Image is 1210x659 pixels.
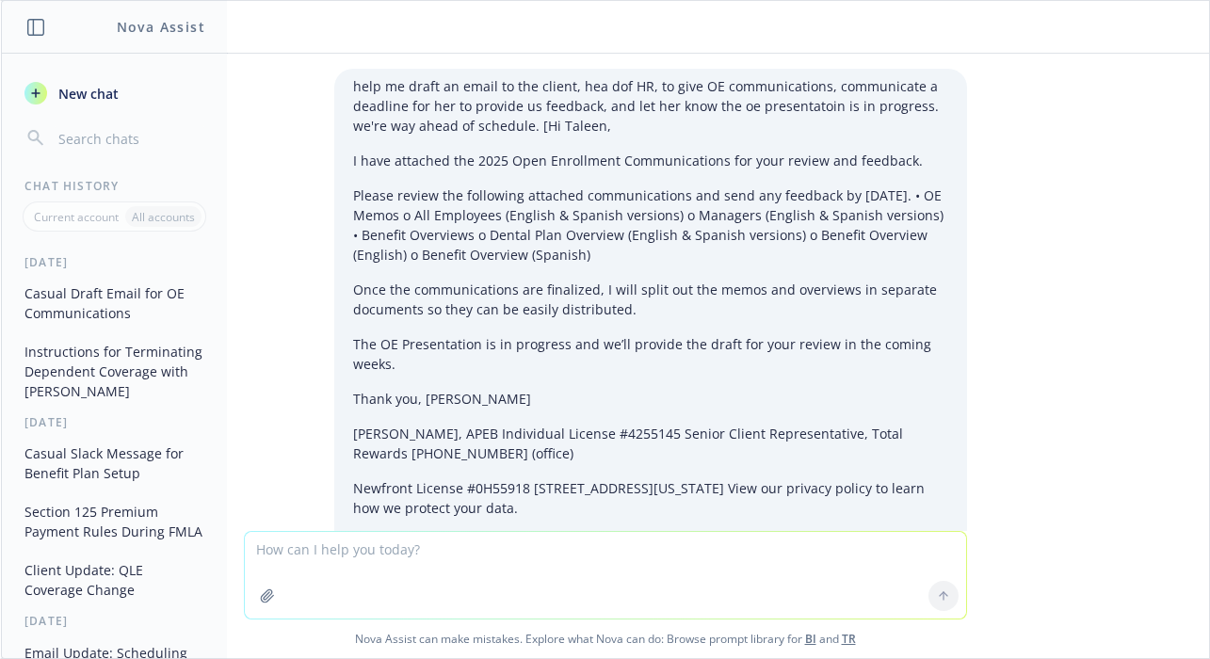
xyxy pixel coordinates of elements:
[34,209,119,225] p: Current account
[8,619,1202,658] span: Nova Assist can make mistakes. Explore what Nova can do: Browse prompt library for and
[2,414,227,430] div: [DATE]
[55,84,119,104] span: New chat
[2,178,227,194] div: Chat History
[805,631,816,647] a: BI
[17,76,212,110] button: New chat
[353,334,948,374] p: The OE Presentation is in progress and we’ll provide the draft for your review in the coming weeks.
[132,209,195,225] p: All accounts
[2,254,227,270] div: [DATE]
[17,496,212,547] button: Section 125 Premium Payment Rules During FMLA
[55,125,204,152] input: Search chats
[353,478,948,518] p: Newfront License #0H55918 [STREET_ADDRESS][US_STATE] View our privacy policy to learn how we prot...
[353,76,948,136] p: help me draft an email to the client, hea dof HR, to give OE communications, communicate a deadli...
[353,185,948,265] p: Please review the following attached communications and send any feedback by [DATE]. • OE Memos o...
[17,278,212,329] button: Casual Draft Email for OE Communications
[17,438,212,489] button: Casual Slack Message for Benefit Plan Setup
[353,389,948,409] p: Thank you, [PERSON_NAME]
[17,336,212,407] button: Instructions for Terminating Dependent Coverage with [PERSON_NAME]
[353,151,948,170] p: I have attached the 2025 Open Enrollment Communications for your review and feedback.
[17,555,212,605] button: Client Update: QLE Coverage Change
[842,631,856,647] a: TR
[117,17,205,37] h1: Nova Assist
[2,613,227,629] div: [DATE]
[353,280,948,319] p: Once the communications are finalized, I will split out the memos and overviews in separate docum...
[353,424,948,463] p: [PERSON_NAME], APEB Individual License #4255145 Senior Client Representative, Total Rewards [PHON...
